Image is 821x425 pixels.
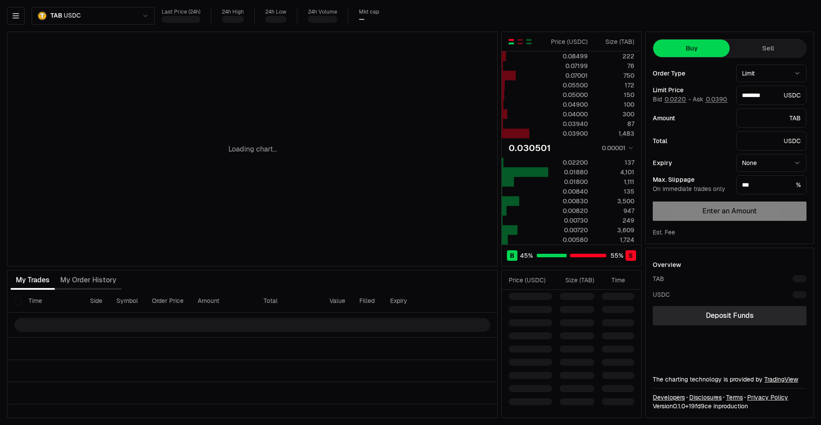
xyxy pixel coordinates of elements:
[83,290,109,313] th: Side
[595,110,634,119] div: 300
[736,108,807,128] div: TAB
[653,138,729,144] div: Total
[549,226,588,234] div: 0.00720
[549,119,588,128] div: 0.03940
[611,251,623,260] span: 55 %
[595,129,634,138] div: 1,483
[653,160,729,166] div: Expiry
[595,100,634,109] div: 100
[549,216,588,225] div: 0.00730
[549,197,588,205] div: 0.00830
[549,61,588,70] div: 0.07199
[653,393,685,402] a: Developers
[549,37,588,46] div: Price ( USDC )
[653,290,670,299] div: USDC
[653,260,681,269] div: Overview
[549,110,588,119] div: 0.04000
[549,129,588,138] div: 0.03900
[653,185,729,193] div: On immediate trades only
[595,187,634,196] div: 135
[14,298,22,305] button: Select all
[689,393,722,402] a: Disclosures
[509,142,551,154] div: 0.030501
[653,402,807,411] div: Version 0.1.0 + in production
[257,290,322,313] th: Total
[549,158,588,167] div: 0.02200
[705,96,728,103] button: 0.0390
[736,65,807,82] button: Limit
[549,90,588,99] div: 0.05000
[602,276,625,285] div: Time
[653,70,729,76] div: Order Type
[22,290,83,313] th: Time
[228,144,277,155] p: Loading chart...
[595,216,634,225] div: 249
[549,206,588,215] div: 0.00820
[595,226,634,234] div: 3,609
[595,168,634,176] div: 4,101
[109,290,145,313] th: Symbol
[653,274,664,283] div: TAB
[595,90,634,99] div: 150
[525,38,532,45] button: Show Buy Orders Only
[308,9,337,15] div: 24h Volume
[653,176,729,183] div: Max. Slippage
[595,61,634,70] div: 76
[595,81,634,90] div: 172
[736,175,807,194] div: %
[560,276,594,285] div: Size ( TAB )
[730,40,806,57] button: Sell
[322,290,352,313] th: Value
[653,228,675,237] div: Est. Fee
[520,251,533,260] span: 45 %
[653,87,729,93] div: Limit Price
[747,393,788,402] a: Privacy Policy
[595,37,634,46] div: Size ( TAB )
[383,290,442,313] th: Expiry
[726,393,743,402] a: Terms
[549,100,588,109] div: 0.04900
[549,187,588,196] div: 0.00840
[509,276,552,285] div: Price ( USDC )
[653,40,730,57] button: Buy
[64,12,80,20] span: USDC
[549,81,588,90] div: 0.05500
[549,168,588,176] div: 0.01880
[510,251,514,260] span: B
[595,206,634,215] div: 947
[653,306,807,325] a: Deposit Funds
[653,375,807,384] div: The charting technology is provided by
[11,271,55,289] button: My Trades
[145,290,191,313] th: Order Price
[736,154,807,172] button: None
[599,143,634,153] button: 0.00001
[595,235,634,244] div: 1,724
[549,235,588,244] div: 0.00580
[653,96,691,104] span: Bid -
[37,11,47,21] img: TAB.png
[736,131,807,151] div: USDC
[764,375,798,383] a: TradingView
[595,197,634,205] div: 3,500
[693,96,728,104] span: Ask
[508,38,515,45] button: Show Buy and Sell Orders
[352,290,383,313] th: Filled
[653,115,729,121] div: Amount
[55,271,122,289] button: My Order History
[595,119,634,128] div: 87
[222,9,244,15] div: 24h High
[359,9,379,15] div: Mkt cap
[549,177,588,186] div: 0.01800
[595,71,634,80] div: 750
[736,86,807,105] div: USDC
[162,9,200,15] div: Last Price (24h)
[51,12,62,20] span: TAB
[265,9,286,15] div: 24h Low
[629,251,633,260] span: S
[664,96,687,103] button: 0.0220
[595,52,634,61] div: 222
[191,290,257,313] th: Amount
[549,71,588,80] div: 0.07001
[359,15,365,23] div: —
[595,177,634,186] div: 1,111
